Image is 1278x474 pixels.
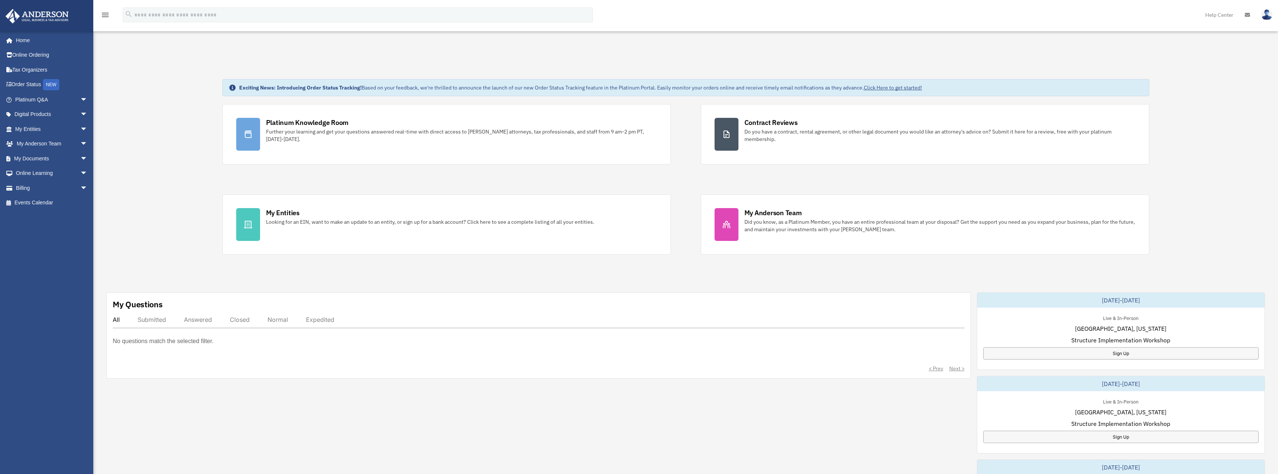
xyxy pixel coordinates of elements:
a: Tax Organizers [5,62,99,77]
div: Looking for an EIN, want to make an update to an entity, or sign up for a bank account? Click her... [266,218,594,226]
a: Contract Reviews Do you have a contract, rental agreement, or other legal document you would like... [701,104,1149,164]
span: Structure Implementation Workshop [1071,336,1170,345]
div: My Anderson Team [744,208,802,217]
a: My Documentsarrow_drop_down [5,151,99,166]
a: Sign Up [983,347,1259,360]
div: Do you have a contract, rental agreement, or other legal document you would like an attorney's ad... [744,128,1135,143]
a: Digital Productsarrow_drop_down [5,107,99,122]
div: NEW [43,79,59,90]
div: All [113,316,120,323]
div: My Entities [266,208,300,217]
div: Live & In-Person [1097,397,1144,405]
div: Contract Reviews [744,118,798,127]
img: Anderson Advisors Platinum Portal [3,9,71,23]
i: menu [101,10,110,19]
div: [DATE]-[DATE] [977,376,1265,391]
a: My Entities Looking for an EIN, want to make an update to an entity, or sign up for a bank accoun... [222,194,671,255]
a: Home [5,33,95,48]
a: Platinum Q&Aarrow_drop_down [5,92,99,107]
span: arrow_drop_down [80,107,95,122]
a: Order StatusNEW [5,77,99,92]
a: menu [101,13,110,19]
div: Normal [268,316,288,323]
span: [GEOGRAPHIC_DATA], [US_STATE] [1075,324,1166,333]
i: search [125,10,133,18]
strong: Exciting News: Introducing Order Status Tracking! [239,84,362,91]
div: Based on your feedback, we're thrilled to announce the launch of our new Order Status Tracking fe... [239,84,922,91]
a: Platinum Knowledge Room Further your learning and get your questions answered real-time with dire... [222,104,671,164]
span: arrow_drop_down [80,181,95,196]
span: arrow_drop_down [80,151,95,166]
div: My Questions [113,299,163,310]
a: My Anderson Team Did you know, as a Platinum Member, you have an entire professional team at your... [701,194,1149,255]
span: Structure Implementation Workshop [1071,419,1170,428]
p: No questions match the selected filter. [113,336,213,346]
a: Online Ordering [5,48,99,63]
span: arrow_drop_down [80,92,95,107]
div: Live & In-Person [1097,314,1144,321]
div: [DATE]-[DATE] [977,293,1265,308]
a: Click Here to get started! [864,84,922,91]
div: Submitted [138,316,166,323]
a: My Anderson Teamarrow_drop_down [5,136,99,151]
span: arrow_drop_down [80,136,95,152]
div: Answered [184,316,212,323]
a: My Entitiesarrow_drop_down [5,122,99,136]
div: Did you know, as a Platinum Member, you have an entire professional team at your disposal? Get th... [744,218,1135,233]
div: Further your learning and get your questions answered real-time with direct access to [PERSON_NAM... [266,128,657,143]
span: [GEOGRAPHIC_DATA], [US_STATE] [1075,408,1166,417]
div: Closed [230,316,250,323]
span: arrow_drop_down [80,166,95,181]
a: Billingarrow_drop_down [5,181,99,195]
a: Events Calendar [5,195,99,210]
span: arrow_drop_down [80,122,95,137]
div: Expedited [306,316,334,323]
a: Sign Up [983,431,1259,443]
div: Platinum Knowledge Room [266,118,349,127]
img: User Pic [1261,9,1272,20]
a: Online Learningarrow_drop_down [5,166,99,181]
